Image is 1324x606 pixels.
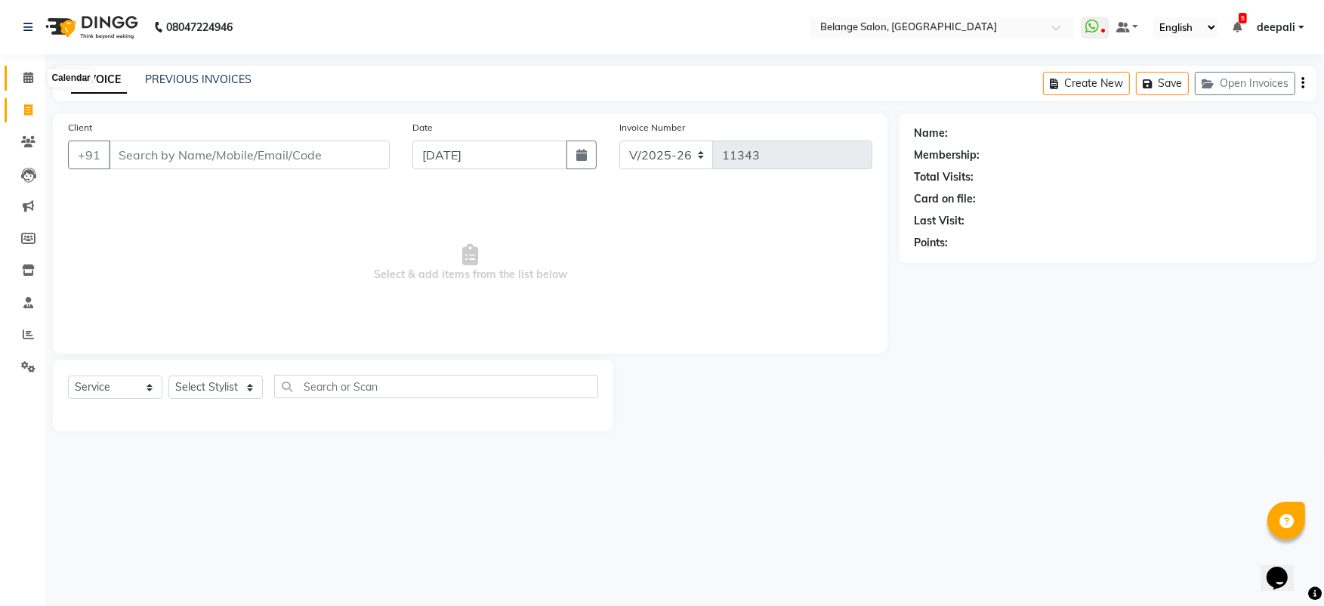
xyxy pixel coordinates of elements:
span: 5 [1239,13,1247,23]
span: deepali [1257,20,1295,36]
div: Membership: [914,147,980,163]
label: Client [68,121,92,134]
div: Calendar [48,70,94,88]
iframe: chat widget [1261,546,1309,591]
label: Date [412,121,433,134]
a: 5 [1233,20,1242,34]
img: logo [39,6,142,48]
b: 08047224946 [166,6,233,48]
button: Save [1136,72,1189,95]
a: PREVIOUS INVOICES [145,73,252,86]
button: Open Invoices [1195,72,1295,95]
label: Invoice Number [619,121,685,134]
div: Name: [914,125,948,141]
button: Create New [1043,72,1130,95]
input: Search by Name/Mobile/Email/Code [109,141,390,169]
button: +91 [68,141,110,169]
span: Select & add items from the list below [68,187,872,339]
div: Points: [914,235,948,251]
div: Total Visits: [914,169,974,185]
input: Search or Scan [274,375,598,398]
div: Last Visit: [914,213,964,229]
div: Card on file: [914,191,976,207]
